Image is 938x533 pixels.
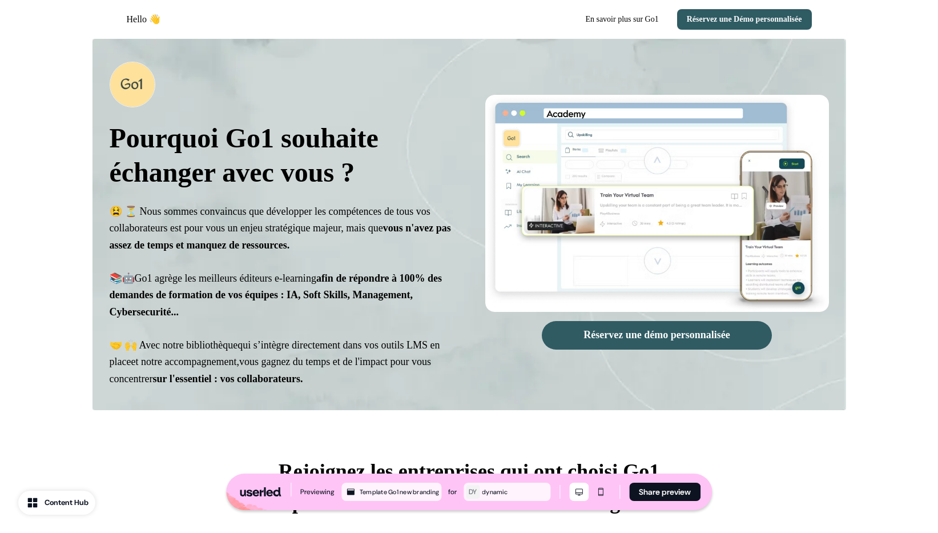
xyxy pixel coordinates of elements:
button: Réservez une démo personnalisée [542,321,771,350]
strong: sur l'essentiel : vos collaborateurs. [152,373,303,384]
button: Réservez une Démo personnalisée [677,9,812,30]
strong: afin de répondre à 100% des demandes de formation de vos équipes : IA, Soft Skills, Management, C... [110,272,442,318]
p: Pourquoi Go1 souhaite échanger avec vous ? [110,121,453,190]
p: Rejoignez les entreprises qui ont choisi Go1 pour leur contenu de formation en ligne. [127,456,812,518]
span: 😫 ⏳ Nous sommes convaincus que développer les compétences de tous vos collaborateurs est pour vou... [110,206,451,251]
div: Content Hub [45,497,88,508]
div: Previewing [300,486,335,498]
button: Desktop mode [569,483,589,501]
div: Template Go1 new branding [360,487,439,497]
span: vous gagnez du temps et de l'impact pour vous concentrer [110,356,432,384]
span: 🤝 🙌 Avec notre bibliothèque [110,339,238,351]
div: for [448,486,457,498]
p: Hello 👋 [127,13,161,26]
button: Content Hub [18,491,95,515]
span: et notre accompagnement, [131,356,239,367]
strong: vous n'avez pas assez de temps et manquez de ressources. [110,222,451,250]
button: En savoir plus sur Go1 [576,9,667,30]
button: Mobile mode [591,483,610,501]
span: Go1 agrège les meilleurs éditeurs e-learning​ [110,272,442,318]
span: qui s’intègre directement dans vos outils LMS en place [110,339,440,367]
button: Share preview [629,483,701,501]
div: DY [469,486,477,498]
div: dynamic [482,487,548,497]
strong: 📚🤖 [110,272,135,284]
